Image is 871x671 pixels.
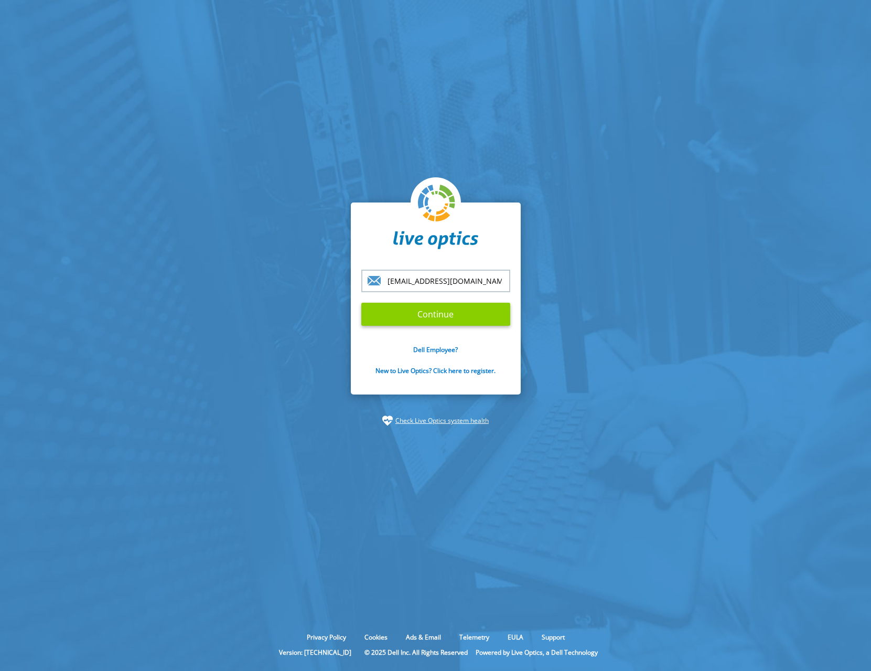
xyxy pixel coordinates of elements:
input: email@address.com [361,270,510,292]
a: New to Live Optics? Click here to register. [375,366,496,375]
input: Continue [361,303,510,326]
li: Version: [TECHNICAL_ID] [274,648,357,657]
li: Powered by Live Optics, a Dell Technology [476,648,598,657]
a: Telemetry [451,633,497,642]
img: liveoptics-logo.svg [418,185,456,222]
a: EULA [500,633,531,642]
a: Dell Employee? [413,345,458,354]
li: © 2025 Dell Inc. All Rights Reserved [359,648,473,657]
img: liveoptics-word.svg [393,231,478,250]
a: Check Live Optics system health [395,416,489,426]
a: Cookies [357,633,395,642]
img: status-check-icon.svg [382,416,393,426]
a: Privacy Policy [299,633,354,642]
a: Support [534,633,573,642]
a: Ads & Email [398,633,449,642]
